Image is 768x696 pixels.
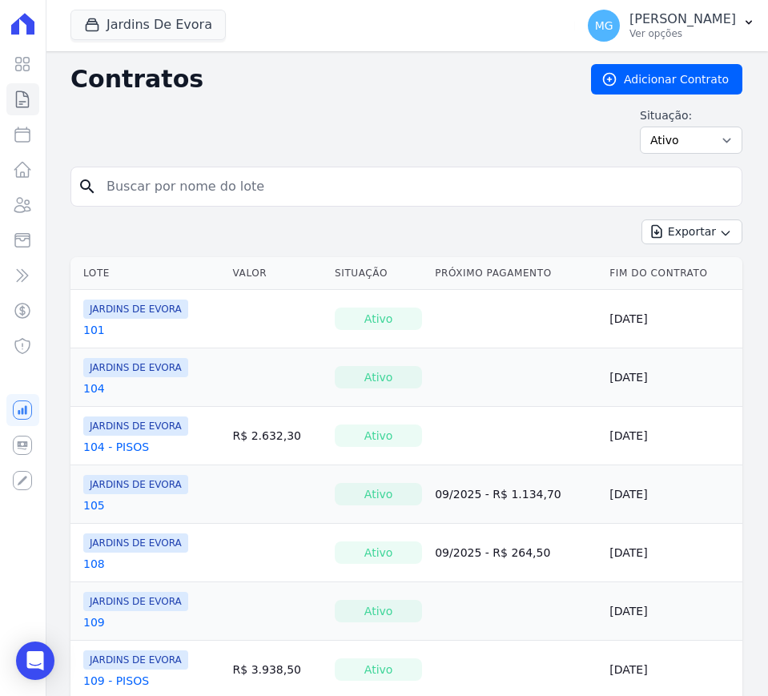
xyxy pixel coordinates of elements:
a: 09/2025 - R$ 264,50 [435,546,550,559]
th: Valor [227,257,328,290]
th: Fim do Contrato [603,257,742,290]
h2: Contratos [70,65,565,94]
input: Buscar por nome do lote [97,171,735,203]
button: Exportar [641,219,742,244]
th: Próximo Pagamento [428,257,603,290]
span: JARDINS DE EVORA [83,475,188,494]
a: 101 [83,322,105,338]
td: [DATE] [603,290,742,348]
button: Jardins De Evora [70,10,226,40]
th: Lote [70,257,227,290]
span: JARDINS DE EVORA [83,650,188,670]
span: JARDINS DE EVORA [83,358,188,377]
a: 108 [83,556,105,572]
div: Ativo [335,424,422,447]
div: Ativo [335,483,422,505]
button: MG [PERSON_NAME] Ver opções [575,3,768,48]
a: 09/2025 - R$ 1.134,70 [435,488,561,501]
p: [PERSON_NAME] [629,11,736,27]
th: Situação [328,257,428,290]
a: 109 [83,614,105,630]
div: Ativo [335,600,422,622]
p: Ver opções [629,27,736,40]
a: 104 - PISOS [83,439,149,455]
a: 104 [83,380,105,396]
span: JARDINS DE EVORA [83,300,188,319]
span: JARDINS DE EVORA [83,416,188,436]
td: [DATE] [603,348,742,407]
td: R$ 2.632,30 [227,407,328,465]
div: Ativo [335,366,422,388]
span: MG [595,20,613,31]
div: Ativo [335,658,422,681]
td: [DATE] [603,582,742,641]
td: [DATE] [603,465,742,524]
td: [DATE] [603,524,742,582]
i: search [78,177,97,196]
span: JARDINS DE EVORA [83,533,188,553]
td: [DATE] [603,407,742,465]
div: Open Intercom Messenger [16,642,54,680]
a: 105 [83,497,105,513]
span: JARDINS DE EVORA [83,592,188,611]
a: 109 - PISOS [83,673,149,689]
div: Ativo [335,308,422,330]
a: Adicionar Contrato [591,64,742,95]
label: Situação: [640,107,742,123]
div: Ativo [335,541,422,564]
